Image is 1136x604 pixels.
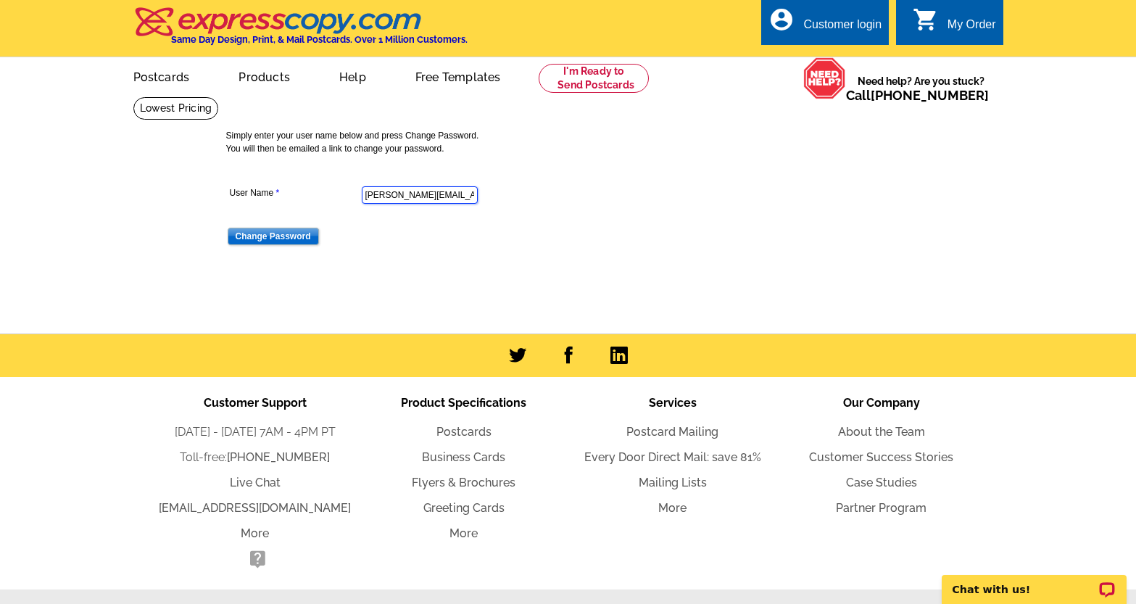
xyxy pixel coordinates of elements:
img: help [803,57,846,99]
iframe: LiveChat chat widget [932,558,1136,604]
span: Call [846,88,989,103]
a: Live Chat [230,476,281,489]
h4: Same Day Design, Print, & Mail Postcards. Over 1 Million Customers. [171,34,468,45]
a: Postcard Mailing [626,425,718,439]
div: Customer login [803,18,882,38]
a: Same Day Design, Print, & Mail Postcards. Over 1 Million Customers. [133,17,468,45]
a: Mailing Lists [639,476,707,489]
span: Customer Support [204,396,307,410]
a: Products [215,59,313,93]
a: About the Team [838,425,925,439]
a: [PHONE_NUMBER] [871,88,989,103]
a: More [449,526,478,540]
a: shopping_cart My Order [913,16,996,34]
a: [PHONE_NUMBER] [227,450,330,464]
a: Help [316,59,389,93]
li: Toll-free: [151,449,360,466]
span: Services [649,396,697,410]
a: Free Templates [392,59,524,93]
a: [EMAIL_ADDRESS][DOMAIN_NAME] [159,501,351,515]
a: Partner Program [836,501,926,515]
span: Our Company [843,396,920,410]
p: Simply enter your user name below and press Change Password. You will then be emailed a link to c... [226,129,922,155]
li: [DATE] - [DATE] 7AM - 4PM PT [151,423,360,441]
i: account_circle [768,7,795,33]
a: Flyers & Brochures [412,476,515,489]
span: Product Specifications [401,396,526,410]
a: Greeting Cards [423,501,505,515]
a: Every Door Direct Mail: save 81% [584,450,761,464]
div: My Order [948,18,996,38]
input: Change Password [228,228,319,245]
a: Customer Success Stories [809,450,953,464]
a: More [241,526,269,540]
a: Postcards [110,59,213,93]
a: account_circle Customer login [768,16,882,34]
a: More [658,501,687,515]
a: Business Cards [422,450,505,464]
i: shopping_cart [913,7,939,33]
label: User Name [230,186,360,199]
a: Case Studies [846,476,917,489]
span: Need help? Are you stuck? [846,74,996,103]
a: Postcards [436,425,492,439]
